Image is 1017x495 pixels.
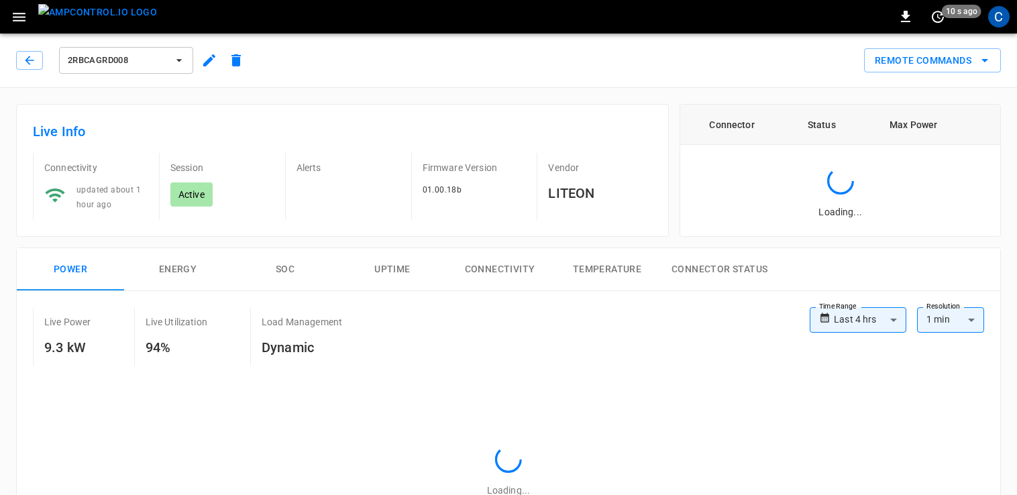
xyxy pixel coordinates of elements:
[926,301,960,312] label: Resolution
[423,161,527,174] p: Firmware Version
[927,6,949,27] button: set refresh interval
[33,121,652,142] h6: Live Info
[860,105,967,145] th: Max Power
[423,185,462,195] span: 01.00.18b
[548,182,652,204] h6: LITEON
[44,315,91,329] p: Live Power
[818,207,861,217] span: Loading...
[178,188,205,201] p: Active
[784,105,860,145] th: Status
[864,48,1001,73] button: Remote Commands
[68,53,167,68] span: 2RBCAGRD008
[59,47,193,74] button: 2RBCAGRD008
[146,315,207,329] p: Live Utilization
[942,5,981,18] span: 10 s ago
[170,161,274,174] p: Session
[834,307,906,333] div: Last 4 hrs
[661,248,778,291] button: Connector Status
[76,185,141,209] span: updated about 1 hour ago
[44,161,148,174] p: Connectivity
[262,315,342,329] p: Load Management
[819,301,857,312] label: Time Range
[297,161,400,174] p: Alerts
[146,337,207,358] h6: 94%
[446,248,553,291] button: Connectivity
[917,307,984,333] div: 1 min
[231,248,339,291] button: SOC
[124,248,231,291] button: Energy
[44,337,91,358] h6: 9.3 kW
[38,4,157,21] img: ampcontrol.io logo
[262,337,342,358] h6: Dynamic
[988,6,1010,27] div: profile-icon
[680,105,783,145] th: Connector
[680,105,1000,145] table: connector table
[17,248,124,291] button: Power
[864,48,1001,73] div: remote commands options
[548,161,652,174] p: Vendor
[553,248,661,291] button: Temperature
[339,248,446,291] button: Uptime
